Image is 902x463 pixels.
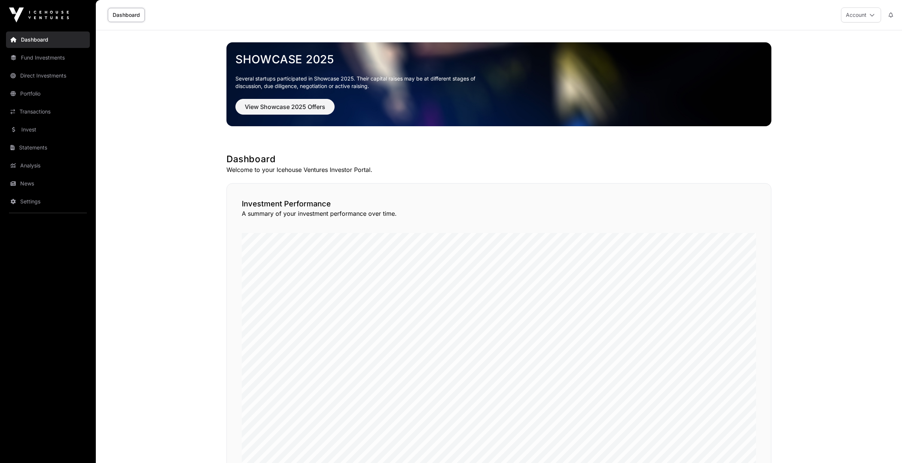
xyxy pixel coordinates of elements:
[235,52,762,66] a: Showcase 2025
[6,31,90,48] a: Dashboard
[865,427,902,463] iframe: Chat Widget
[6,103,90,120] a: Transactions
[235,99,335,115] button: View Showcase 2025 Offers
[245,102,325,111] span: View Showcase 2025 Offers
[242,199,756,209] h2: Investment Performance
[9,7,69,22] img: Icehouse Ventures Logo
[242,209,756,218] p: A summary of your investment performance over time.
[6,193,90,210] a: Settings
[6,67,90,84] a: Direct Investments
[226,165,771,174] p: Welcome to your Icehouse Ventures Investor Portal.
[108,8,145,22] a: Dashboard
[226,42,771,126] img: Showcase 2025
[6,49,90,66] a: Fund Investments
[6,175,90,192] a: News
[6,85,90,102] a: Portfolio
[235,75,487,90] p: Several startups participated in Showcase 2025. Their capital raises may be at different stages o...
[841,7,881,22] button: Account
[6,139,90,156] a: Statements
[6,157,90,174] a: Analysis
[6,121,90,138] a: Invest
[235,106,335,114] a: View Showcase 2025 Offers
[226,153,771,165] h1: Dashboard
